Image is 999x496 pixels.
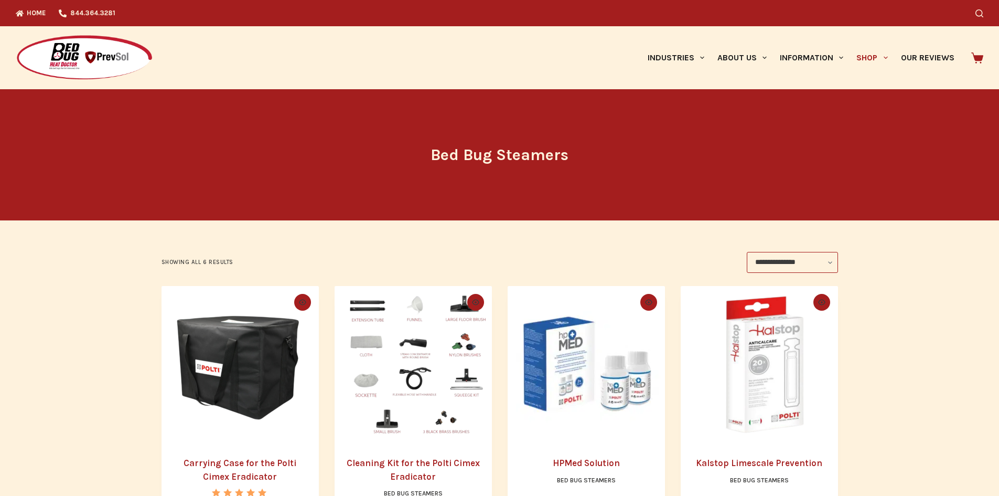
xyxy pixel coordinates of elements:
[711,26,773,89] a: About Us
[467,294,484,311] button: Quick view toggle
[975,9,983,17] button: Search
[347,458,480,482] a: Cleaning Kit for the Polti Cimex Eradicator
[641,26,711,89] a: Industries
[16,35,153,81] img: Prevsol/Bed Bug Heat Doctor
[162,258,234,267] p: Showing all 6 results
[774,26,850,89] a: Information
[696,458,822,468] a: Kalstop Limescale Prevention
[894,26,961,89] a: Our Reviews
[162,286,319,444] a: Carrying Case for the Polti Cimex Eradicator
[747,252,838,273] select: Shop order
[303,143,696,167] h1: Bed Bug Steamers
[850,26,894,89] a: Shop
[640,294,657,311] button: Quick view toggle
[813,294,830,311] button: Quick view toggle
[681,286,838,444] a: Kalstop Limescale Prevention
[294,294,311,311] button: Quick view toggle
[557,477,616,484] a: Bed Bug Steamers
[730,477,789,484] a: Bed Bug Steamers
[553,458,620,468] a: HPMed Solution
[184,458,296,482] a: Carrying Case for the Polti Cimex Eradicator
[508,286,665,444] a: HPMed Solution
[335,286,492,444] a: Cleaning Kit for the Polti Cimex Eradicator
[641,26,961,89] nav: Primary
